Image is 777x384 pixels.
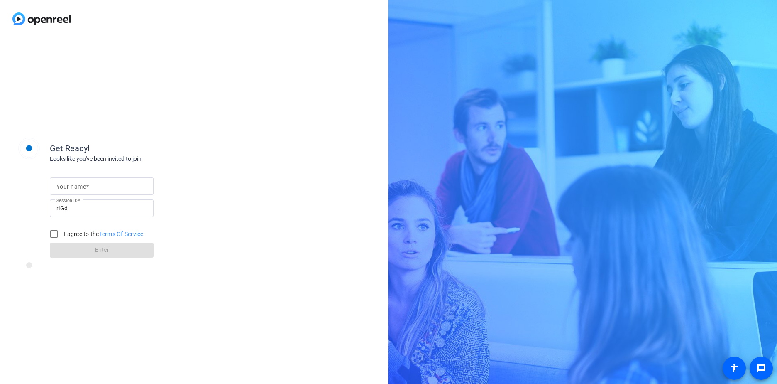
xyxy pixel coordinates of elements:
[62,230,144,238] label: I agree to the
[56,183,86,190] mat-label: Your name
[756,363,766,373] mat-icon: message
[729,363,739,373] mat-icon: accessibility
[56,198,78,203] mat-label: Session ID
[99,231,144,237] a: Terms Of Service
[50,142,216,155] div: Get Ready!
[50,155,216,163] div: Looks like you've been invited to join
